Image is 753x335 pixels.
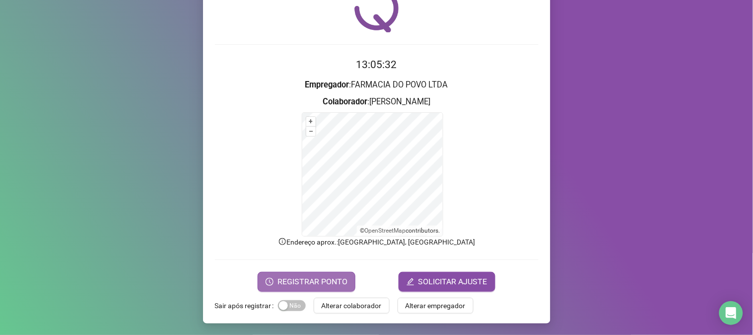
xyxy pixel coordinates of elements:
[323,97,367,106] strong: Colaborador
[306,117,316,126] button: +
[399,272,495,292] button: editSOLICITAR AJUSTE
[406,300,466,311] span: Alterar empregador
[322,300,382,311] span: Alterar colaborador
[360,227,440,234] li: © contributors.
[215,298,278,314] label: Sair após registrar
[398,298,474,314] button: Alterar empregador
[258,272,355,292] button: REGISTRAR PONTO
[364,227,406,234] a: OpenStreetMap
[719,301,743,325] div: Open Intercom Messenger
[215,95,539,108] h3: : [PERSON_NAME]
[356,59,397,71] time: 13:05:32
[277,276,347,288] span: REGISTRAR PONTO
[305,80,349,89] strong: Empregador
[314,298,390,314] button: Alterar colaborador
[278,237,287,246] span: info-circle
[306,127,316,136] button: –
[407,278,414,286] span: edit
[215,79,539,91] h3: : FARMACIA DO POVO LTDA
[266,278,274,286] span: clock-circle
[215,237,539,248] p: Endereço aprox. : [GEOGRAPHIC_DATA], [GEOGRAPHIC_DATA]
[418,276,487,288] span: SOLICITAR AJUSTE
